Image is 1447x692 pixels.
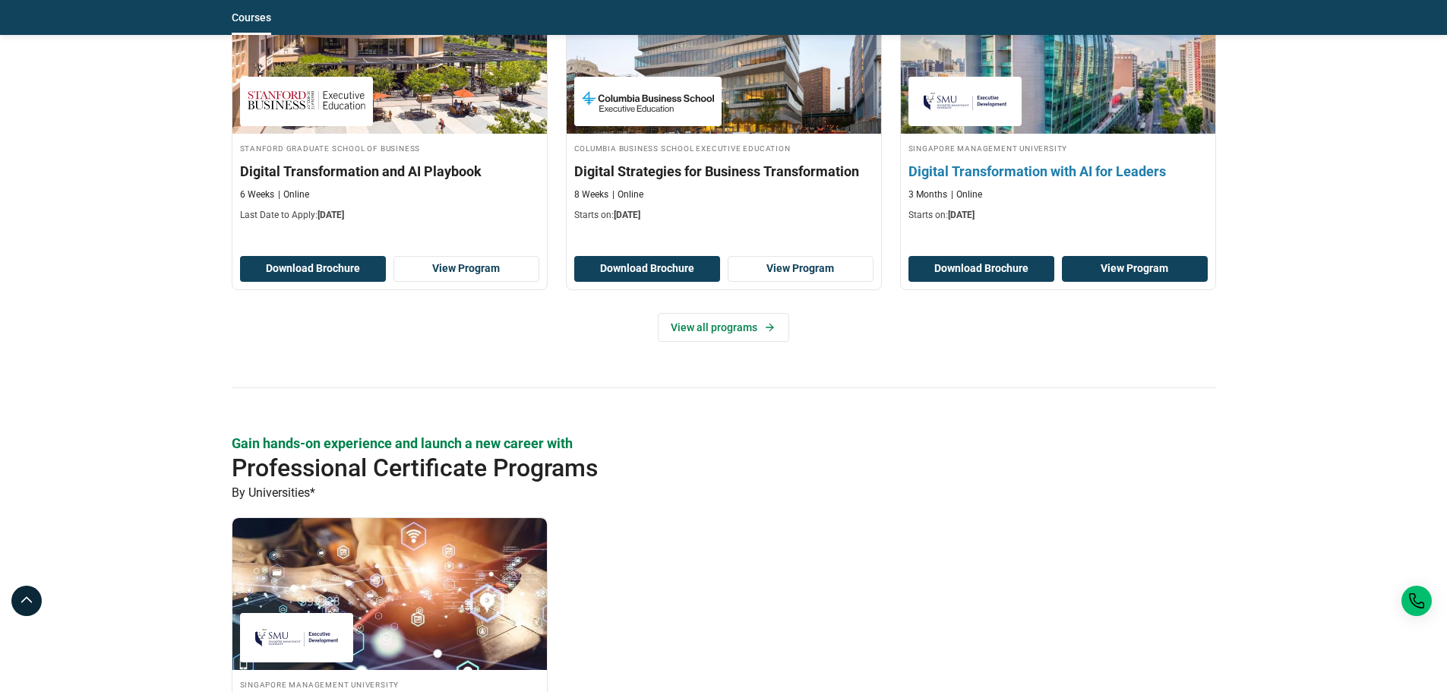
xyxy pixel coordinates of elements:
[393,256,539,282] a: View Program
[908,256,1054,282] button: Download Brochure
[248,621,346,655] img: Singapore Management University
[908,188,947,201] p: 3 Months
[916,84,1015,118] img: Singapore Management University
[278,188,309,201] p: Online
[612,188,643,201] p: Online
[240,188,274,201] p: 6 Weeks
[240,678,539,690] h4: Singapore Management University
[240,162,539,181] h3: Digital Transformation and AI Playbook
[614,210,640,220] span: [DATE]
[232,483,1216,503] p: By Universities*
[948,210,975,220] span: [DATE]
[232,434,1216,453] p: Gain hands-on experience and launch a new career with
[240,141,539,154] h4: Stanford Graduate School of Business
[574,209,874,222] p: Starts on:
[908,162,1208,181] h3: Digital Transformation with AI for Leaders
[951,188,982,201] p: Online
[1062,256,1208,282] a: View Program
[582,84,714,118] img: Columbia Business School Executive Education
[574,188,608,201] p: 8 Weeks
[240,209,539,222] p: Last Date to Apply:
[658,313,789,342] a: View all programs
[908,209,1208,222] p: Starts on:
[574,256,720,282] button: Download Brochure
[908,141,1208,154] h4: Singapore Management University
[232,518,547,670] img: Professional Certificate in Digital Transformation Programme | Online Digital Transformation Course
[574,141,874,154] h4: Columbia Business School Executive Education
[318,210,344,220] span: [DATE]
[240,256,386,282] button: Download Brochure
[728,256,874,282] a: View Program
[248,84,365,118] img: Stanford Graduate School of Business
[232,453,1117,483] h2: Professional Certificate Programs
[574,162,874,181] h3: Digital Strategies for Business Transformation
